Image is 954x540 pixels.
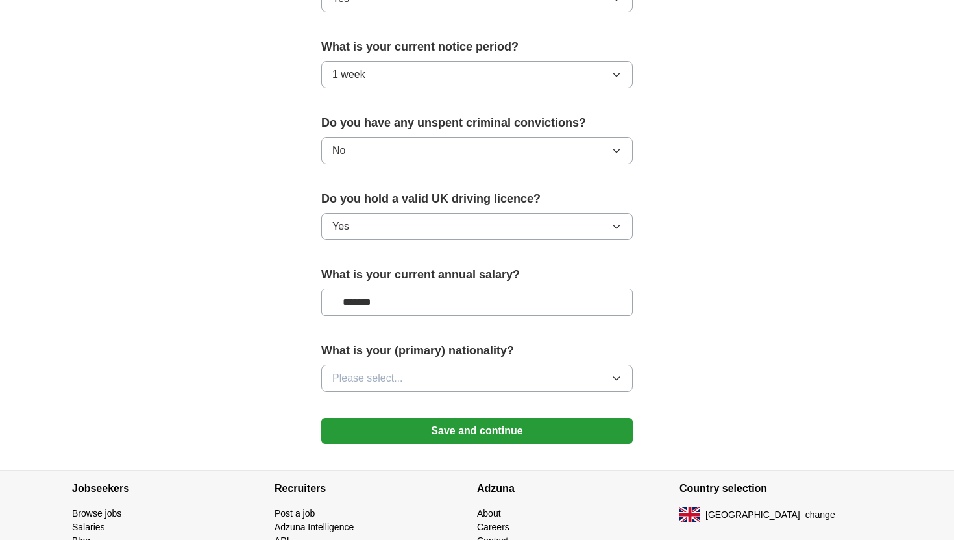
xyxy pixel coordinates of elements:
label: What is your current notice period? [321,38,633,56]
a: Post a job [275,508,315,519]
img: UK flag [679,507,700,522]
button: No [321,137,633,164]
button: Save and continue [321,418,633,444]
span: Please select... [332,371,403,386]
a: Adzuna Intelligence [275,522,354,532]
span: No [332,143,345,158]
button: Please select... [321,365,633,392]
a: Careers [477,522,509,532]
label: What is your current annual salary? [321,266,633,284]
label: What is your (primary) nationality? [321,342,633,360]
span: [GEOGRAPHIC_DATA] [705,508,800,522]
span: Yes [332,219,349,234]
label: Do you have any unspent criminal convictions? [321,114,633,132]
a: Browse jobs [72,508,121,519]
span: 1 week [332,67,365,82]
button: Yes [321,213,633,240]
h4: Country selection [679,471,882,507]
label: Do you hold a valid UK driving licence? [321,190,633,208]
button: 1 week [321,61,633,88]
a: Salaries [72,522,105,532]
a: About [477,508,501,519]
button: change [805,508,835,522]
